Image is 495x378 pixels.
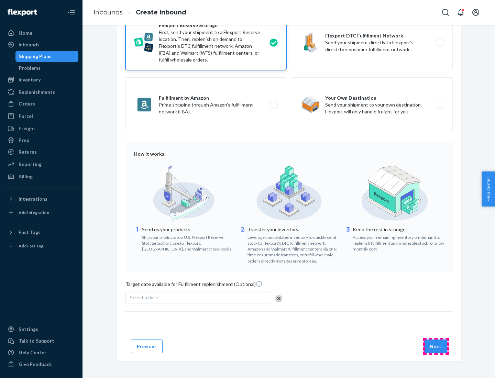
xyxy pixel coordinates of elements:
a: Freight [4,123,78,134]
div: Shipping Plans [19,53,52,60]
div: Integrations [19,196,47,202]
div: Ship your products to a U.S. Flexport Reserve Storage facility close to Flexport, [GEOGRAPHIC_DAT... [142,233,234,252]
button: Give Feedback [4,359,78,370]
div: Talk to Support [19,337,54,344]
a: Returns [4,146,78,157]
div: 1 [134,225,141,252]
a: Replenishments [4,87,78,98]
button: Open Search Box [439,5,452,19]
button: Help Center [482,171,495,207]
p: Keep the rest in storage. [353,226,444,233]
button: Next [424,340,447,353]
a: Home [4,27,78,38]
a: Inbounds [4,39,78,50]
div: Freight [19,125,35,132]
div: Billing [19,173,33,180]
a: Create Inbound [136,9,186,16]
div: Add Fast Tag [19,243,43,249]
div: 3 [344,225,351,252]
a: Add Fast Tag [4,241,78,252]
div: Access your remaining inventory on-demand to replenish fulfillment and wholesale stock for a low ... [353,233,444,252]
div: Inbounds [19,41,40,48]
div: Replenishments [19,89,55,96]
a: Shipping Plans [15,51,79,62]
a: Billing [4,171,78,182]
a: Orders [4,98,78,109]
div: Help Center [19,349,46,356]
div: Reporting [19,161,42,168]
div: Prep [19,137,29,144]
p: Transfer your inventory. [247,226,339,233]
a: Prep [4,135,78,146]
div: 2 [239,225,246,264]
div: Home [19,30,32,36]
div: Settings [19,326,38,333]
a: Add Integration [4,207,78,218]
a: Settings [4,324,78,335]
button: Close Navigation [65,5,78,19]
a: Problems [15,63,79,74]
a: Parcel [4,111,78,122]
a: Talk to Support [4,335,78,346]
button: Open account menu [469,5,483,19]
div: Inventory [19,76,41,83]
div: How it works [134,151,444,157]
div: Orders [19,100,35,107]
button: Open notifications [454,5,467,19]
a: Inventory [4,74,78,85]
div: Add Integration [19,210,49,215]
button: Previous [131,340,163,353]
div: Give Feedback [19,361,52,368]
p: Send us your products. [142,226,234,233]
span: Target date available for Fulfillment replenishment (Optional) [125,280,263,290]
div: Leverage consolidated inventory to quickly send stock to Flexport's DTC fulfillment network, Amaz... [247,233,339,264]
span: Select a date [130,294,158,300]
a: Inbounds [93,9,123,16]
img: Flexport logo [8,9,37,16]
div: Fast Tags [19,229,41,236]
a: Reporting [4,159,78,170]
div: Returns [19,148,37,155]
button: Fast Tags [4,227,78,238]
button: Integrations [4,193,78,204]
a: Help Center [4,347,78,358]
div: Problems [19,65,41,71]
ol: breadcrumbs [88,2,192,23]
div: Parcel [19,113,33,120]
